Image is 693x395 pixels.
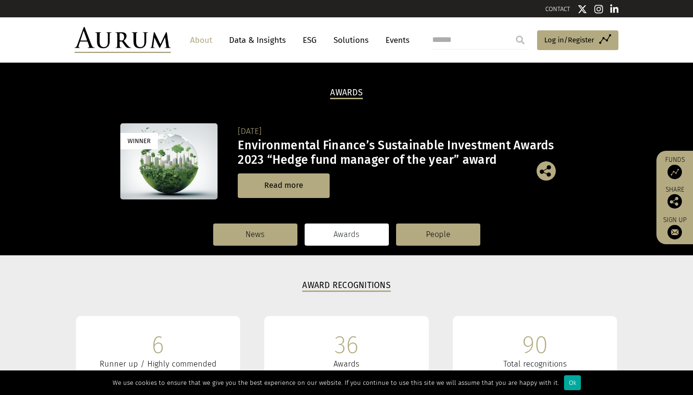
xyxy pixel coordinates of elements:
[537,30,618,51] a: Log in/Register
[120,133,158,149] div: Winner
[667,225,682,239] img: Sign up to our newsletter
[305,224,389,246] a: Awards
[381,31,410,49] a: Events
[329,31,373,49] a: Solutions
[661,156,688,179] a: Funds
[564,375,581,390] div: Ok
[152,330,164,359] div: 6
[661,216,688,239] a: Sign up
[545,5,570,13] a: CONTACT
[302,280,391,292] h3: Award Recognitions
[238,125,570,138] div: [DATE]
[667,194,682,209] img: Share this post
[396,224,480,246] a: People
[330,88,363,99] h2: Awards
[467,359,603,369] div: Total recognitions
[75,27,171,53] img: Aurum
[90,359,226,369] div: Runner up / Highly commended
[522,330,548,359] div: 90
[594,4,603,14] img: Instagram icon
[334,330,359,359] div: 36
[224,31,291,49] a: Data & Insights
[610,4,619,14] img: Linkedin icon
[185,31,217,49] a: About
[577,4,587,14] img: Twitter icon
[238,138,570,167] h3: Environmental Finance’s Sustainable Investment Awards 2023 “Hedge fund manager of the year” award
[279,359,414,369] div: Awards
[213,224,297,246] a: News
[238,173,330,198] a: Read more
[544,34,594,46] span: Log in/Register
[661,186,688,209] div: Share
[667,165,682,179] img: Access Funds
[298,31,321,49] a: ESG
[511,30,530,50] input: Submit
